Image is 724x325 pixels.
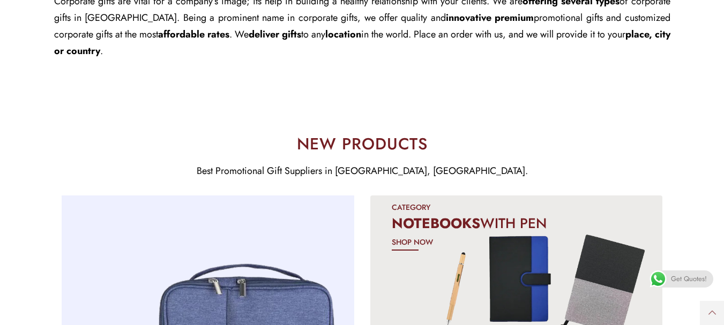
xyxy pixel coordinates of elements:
[361,27,625,41] span: in the world. Place an order with us, and we will provide it to your
[54,11,670,41] span: promotional gifts and customized corporate gifts at the most
[446,11,534,25] span: innovative premium
[392,201,641,214] div: CATEGORY
[62,136,662,152] h2: NEW PRODUCTS
[62,163,662,179] div: Best Promotional Gift Suppliers in [GEOGRAPHIC_DATA], [GEOGRAPHIC_DATA].
[392,236,433,248] span: SHOP NOW
[392,214,641,233] h2: WITH PEN
[325,27,361,41] span: location
[54,27,670,58] span: place, city or country
[671,270,707,288] span: Get Quotes!
[392,213,480,233] strong: NOTEBOOKS
[158,27,229,41] span: affordable rates
[100,44,103,58] span: .
[229,27,249,41] span: . We
[301,27,325,41] span: to any
[249,27,301,41] span: deliver gifts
